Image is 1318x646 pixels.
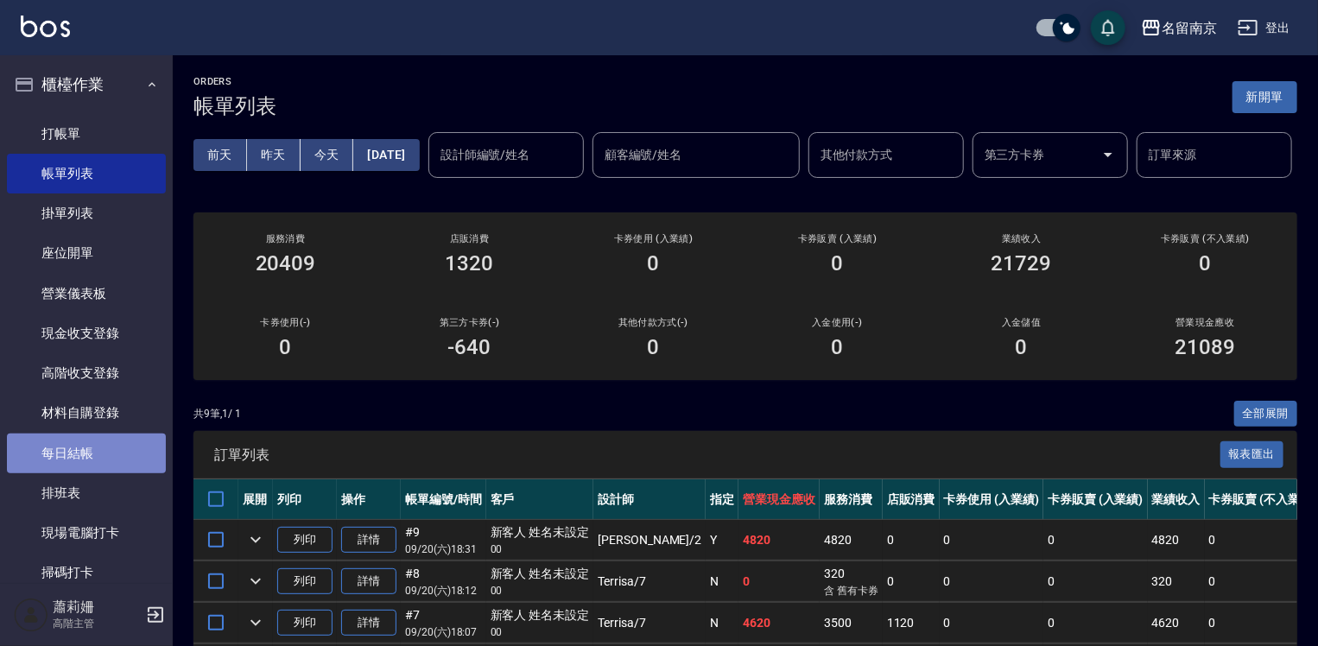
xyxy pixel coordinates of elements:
[1043,520,1148,560] td: 0
[301,139,354,171] button: 今天
[766,317,909,328] h2: 入金使用(-)
[7,513,166,553] a: 現場電腦打卡
[7,553,166,592] a: 掃碼打卡
[277,568,333,595] button: 列印
[446,251,494,275] h3: 1320
[273,479,337,520] th: 列印
[7,393,166,433] a: 材料自購登錄
[7,274,166,313] a: 營業儀表板
[277,610,333,636] button: 列印
[7,233,166,273] a: 座位開單
[582,233,725,244] h2: 卡券使用 (入業績)
[1148,561,1205,602] td: 320
[491,624,590,640] p: 00
[405,583,482,598] p: 09/20 (六) 18:12
[593,603,706,643] td: Terrisa /7
[243,527,269,553] button: expand row
[648,335,660,359] h3: 0
[1232,81,1297,113] button: 新開單
[277,527,333,554] button: 列印
[883,520,940,560] td: 0
[1234,401,1298,427] button: 全部展開
[1200,251,1212,275] h3: 0
[280,335,292,359] h3: 0
[738,603,820,643] td: 4620
[706,561,738,602] td: N
[738,520,820,560] td: 4820
[883,561,940,602] td: 0
[353,139,419,171] button: [DATE]
[486,479,594,520] th: 客戶
[7,353,166,393] a: 高階收支登錄
[401,479,486,520] th: 帳單編號/時間
[1231,12,1297,44] button: 登出
[706,479,738,520] th: 指定
[1043,561,1148,602] td: 0
[398,233,541,244] h2: 店販消費
[53,598,141,616] h5: 蕭莉姍
[950,317,1093,328] h2: 入金儲值
[1043,479,1148,520] th: 卡券販賣 (入業績)
[832,251,844,275] h3: 0
[214,317,357,328] h2: 卡券使用(-)
[1134,233,1277,244] h2: 卡券販賣 (不入業績)
[820,603,883,643] td: 3500
[1134,317,1277,328] h2: 營業現金應收
[940,520,1044,560] td: 0
[706,603,738,643] td: N
[7,313,166,353] a: 現金收支登錄
[491,583,590,598] p: 00
[398,317,541,328] h2: 第三方卡券(-)
[738,479,820,520] th: 營業現金應收
[401,520,486,560] td: #9
[491,523,590,541] div: 新客人 姓名未設定
[247,139,301,171] button: 昨天
[1134,10,1224,46] button: 名留南京
[648,251,660,275] h3: 0
[193,94,276,118] h3: 帳單列表
[7,434,166,473] a: 每日結帳
[193,76,276,87] h2: ORDERS
[593,520,706,560] td: [PERSON_NAME] /2
[337,479,401,520] th: 操作
[1148,603,1205,643] td: 4620
[1043,603,1148,643] td: 0
[1148,520,1205,560] td: 4820
[341,527,396,554] a: 詳情
[401,561,486,602] td: #8
[766,233,909,244] h2: 卡券販賣 (入業績)
[1220,441,1284,468] button: 報表匯出
[593,561,706,602] td: Terrisa /7
[883,603,940,643] td: 1120
[1162,17,1217,39] div: 名留南京
[1148,479,1205,520] th: 業績收入
[214,446,1220,464] span: 訂單列表
[448,335,491,359] h3: -640
[940,561,1044,602] td: 0
[341,568,396,595] a: 詳情
[7,62,166,107] button: 櫃檯作業
[593,479,706,520] th: 設計師
[193,139,247,171] button: 前天
[1094,141,1122,168] button: Open
[238,479,273,520] th: 展開
[820,520,883,560] td: 4820
[491,541,590,557] p: 00
[1091,10,1125,45] button: save
[341,610,396,636] a: 詳情
[7,193,166,233] a: 掛單列表
[256,251,316,275] h3: 20409
[243,568,269,594] button: expand row
[491,606,590,624] div: 新客人 姓名未設定
[950,233,1093,244] h2: 業績收入
[7,114,166,154] a: 打帳單
[832,335,844,359] h3: 0
[824,583,878,598] p: 含 舊有卡券
[738,561,820,602] td: 0
[992,251,1052,275] h3: 21729
[193,406,241,421] p: 共 9 筆, 1 / 1
[14,598,48,632] img: Person
[53,616,141,631] p: 高階主管
[1220,446,1284,462] a: 報表匯出
[1175,335,1236,359] h3: 21089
